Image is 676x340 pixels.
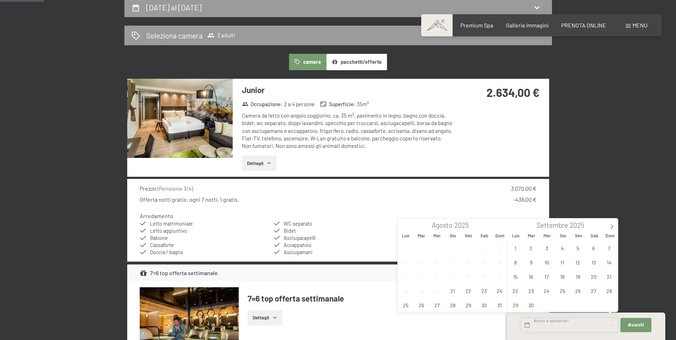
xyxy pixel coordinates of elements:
a: Galleria immagini [506,22,549,29]
h4: Arredamento [140,212,173,219]
span: Settembre 30, 2025 [524,298,538,312]
span: Mer [540,233,555,238]
span: Agosto 15, 2025 [461,269,475,283]
span: Cassaforte [150,242,174,248]
span: Agosto 25, 2025 [399,298,413,312]
h2: Seleziona camera [146,30,203,41]
span: Gio [445,233,461,238]
span: Doccia / bagno [150,249,183,255]
span: Menu [633,22,647,29]
span: Settembre 2, 2025 [524,241,538,255]
span: Bidet [284,228,296,234]
span: Asciugacapelli [284,235,316,241]
span: Agosto 4, 2025 [399,255,413,269]
input: Year [568,221,592,229]
span: Letto matrimoniale [150,221,193,227]
span: Balcone [150,235,168,241]
span: Agosto 23, 2025 [477,284,491,298]
span: Mar [413,233,429,238]
strong: Occupazione : [242,101,283,108]
span: Agosto 29, 2025 [461,298,475,312]
span: Agosto 16, 2025 [477,269,491,283]
span: Settembre 27, 2025 [587,284,600,298]
span: Agosto 8, 2025 [461,255,475,269]
span: Agosto 9, 2025 [477,255,491,269]
span: Agosto 1, 2025 [461,241,475,255]
button: Avanti [620,318,651,333]
span: Agosto 30, 2025 [477,298,491,312]
span: Settembre 8, 2025 [509,255,522,269]
a: PRENOTA ONLINE [561,22,606,29]
span: Settembre 5, 2025 [571,241,585,255]
span: Agosto 6, 2025 [430,255,444,269]
span: Agosto 2, 2025 [477,241,491,255]
button: Dettagli [242,155,277,171]
span: Sab [476,233,492,238]
a: Premium Spa [460,22,493,29]
span: Accappatoio [284,242,311,248]
span: Settembre 11, 2025 [556,255,569,269]
input: Year [452,221,476,229]
span: Lun [398,233,413,238]
span: 35 m² [357,101,369,108]
span: Agosto 27, 2025 [430,298,444,312]
span: Settembre 19, 2025 [571,269,585,283]
span: Settembre 17, 2025 [540,269,554,283]
span: Agosto 24, 2025 [493,284,507,298]
span: Settembre 23, 2025 [524,284,538,298]
span: ( Pensione 3/4 ) [158,185,193,192]
button: Dettagli [248,310,282,326]
span: Agosto 21, 2025 [446,284,460,298]
span: Agosto 14, 2025 [446,269,460,283]
span: Agosto 20, 2025 [430,284,444,298]
span: Agosto 10, 2025 [493,255,507,269]
span: Agosto 17, 2025 [493,269,507,283]
span: Dom [602,233,618,238]
span: Agosto 31, 2025 [493,298,507,312]
span: Settembre 12, 2025 [571,255,585,269]
span: Agosto 26, 2025 [414,298,428,312]
div: 3.070,00 € [511,185,536,192]
span: Settembre 7, 2025 [602,241,616,255]
span: Avanti [628,322,644,328]
span: Agosto 7, 2025 [446,255,460,269]
h2: [DATE] al [DATE] [146,3,202,12]
div: 7=6 top offerta settimanale2.634,00 € [127,264,549,282]
span: Settembre 18, 2025 [556,269,569,283]
span: Settembre 6, 2025 [587,241,600,255]
span: Agosto 28, 2025 [446,298,460,312]
span: Agosto 22, 2025 [461,284,475,298]
span: Mar [523,233,539,238]
span: Settembre 15, 2025 [509,269,522,283]
span: Settembre 28, 2025 [602,284,616,298]
span: Settembre 20, 2025 [587,269,600,283]
span: Settembre 13, 2025 [587,255,600,269]
span: Settembre 22, 2025 [509,284,522,298]
span: Sab [587,233,602,238]
button: camere [289,54,326,70]
div: Offerta notti gratis: ogni 7 notti, 1 gratis. [140,196,239,204]
span: 2 a 4 persone [284,101,315,108]
span: Settembre 1, 2025 [509,241,522,255]
span: Ven [571,233,587,238]
span: Agosto [432,222,452,229]
span: Settembre 24, 2025 [540,284,554,298]
span: Agosto 19, 2025 [414,284,428,298]
span: 2 adulti [207,32,235,39]
span: Settembre 9, 2025 [524,255,538,269]
span: Settembre 14, 2025 [602,255,616,269]
span: WC separato [284,221,312,227]
span: Dom [492,233,508,238]
span: Settembre 4, 2025 [556,241,569,255]
span: Settembre [537,222,568,229]
h3: Junior [242,84,454,96]
div: Prezzo [140,185,193,192]
div: 7=6 top offerta settimanale [140,269,218,277]
div: -436,00 € [513,196,536,204]
strong: Superficie : [320,101,355,108]
span: Settembre 25, 2025 [556,284,569,298]
span: Agosto 12, 2025 [414,269,428,283]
